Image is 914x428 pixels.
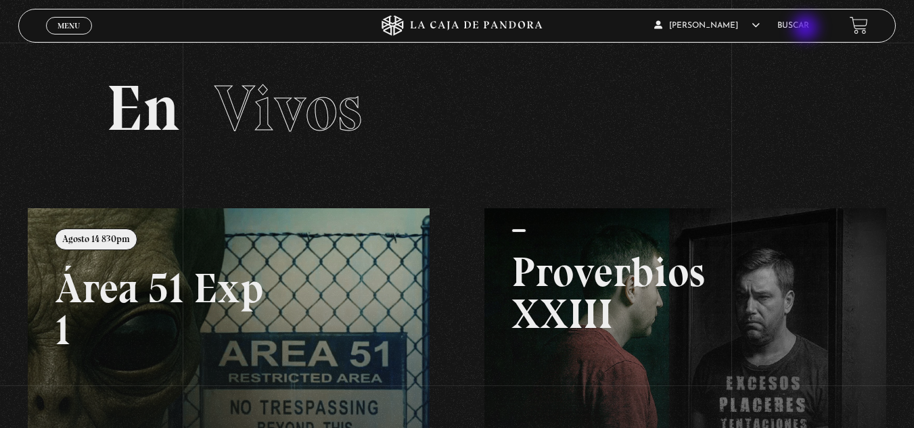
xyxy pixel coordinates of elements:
a: View your shopping cart [850,16,868,34]
h2: En [106,76,808,141]
a: Buscar [777,22,809,30]
span: Menu [58,22,80,30]
span: Vivos [214,70,362,147]
span: [PERSON_NAME] [654,22,760,30]
span: Cerrar [53,32,85,42]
